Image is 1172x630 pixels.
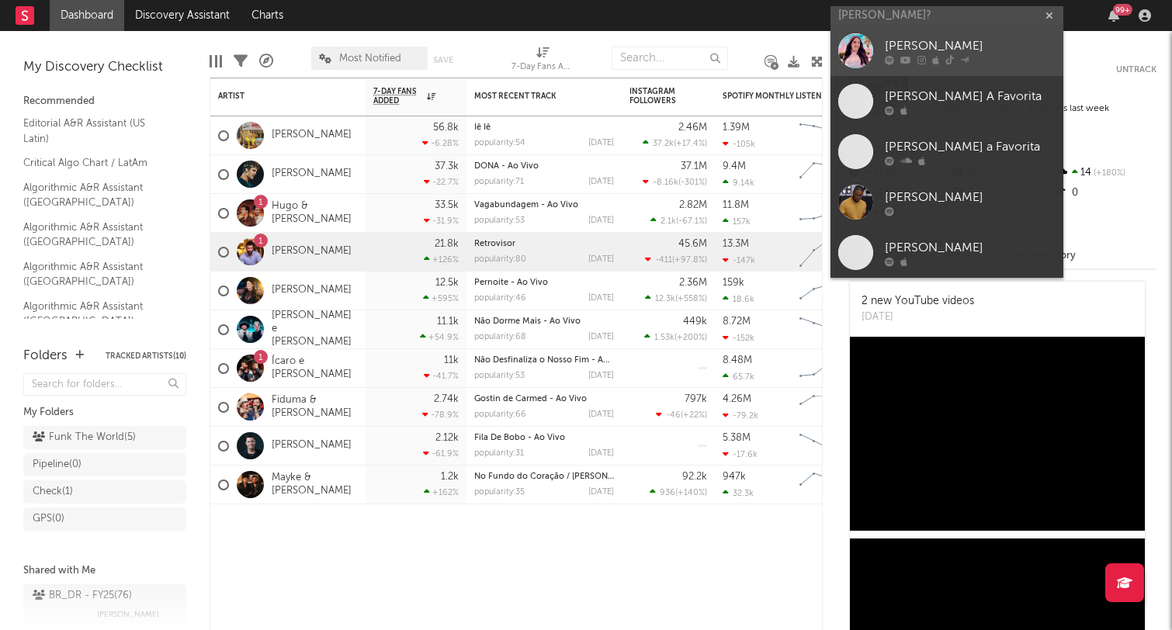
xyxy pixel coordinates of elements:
div: -22.7 % [424,177,459,187]
div: 14 [1053,163,1156,183]
div: [PERSON_NAME] [885,189,1056,207]
a: Pipeline(0) [23,453,186,476]
div: [DATE] [862,310,974,325]
a: Iê Iê [474,123,491,132]
div: popularity: 54 [474,139,525,147]
div: Pipeline ( 0 ) [33,455,81,474]
input: Search for folders... [23,373,186,396]
div: 92.2k [682,472,707,482]
div: 1.2k [441,472,459,482]
div: Vagabundagem - Ao Vivo [474,201,614,209]
div: +126 % [424,254,459,265]
a: [PERSON_NAME] [272,168,352,181]
div: Fila De Bobo - Ao Vivo [474,434,614,442]
div: 13.3M [723,239,749,249]
a: GPS(0) [23,507,186,531]
div: -79.2k [723,410,758,421]
a: Ícaro e [PERSON_NAME] [272,355,358,382]
a: [PERSON_NAME] e [PERSON_NAME] [272,310,358,349]
div: 2.74k [434,394,459,404]
a: DONA - Ao Vivo [474,162,539,171]
div: ( ) [643,177,707,187]
div: Filters [234,39,248,84]
div: -147k [723,255,755,265]
div: 37.1M [681,161,707,171]
a: Pernoite - Ao Vivo [474,279,548,287]
div: GPS ( 0 ) [33,510,64,528]
div: +595 % [423,293,459,303]
div: My Discovery Checklist [23,58,186,77]
a: [PERSON_NAME] A Favorita [830,76,1063,126]
div: Instagram Followers [629,87,684,106]
a: Fiduma & [PERSON_NAME] [272,394,358,421]
div: [DATE] [588,139,614,147]
span: -301 % [681,178,705,187]
div: [DATE] [588,255,614,264]
span: +180 % [1091,169,1125,178]
div: Não Desfinaliza o Nosso Fim - Ao Vivo [474,356,614,365]
div: 947k [723,472,746,482]
a: [PERSON_NAME] [830,177,1063,227]
div: 0 [1053,183,1156,203]
span: +22 % [683,411,705,420]
div: ( ) [643,138,707,148]
span: +17.4 % [676,140,705,148]
div: 2.82M [679,200,707,210]
svg: Chart title [792,388,862,427]
div: [DATE] [588,410,614,419]
div: [DATE] [588,178,614,186]
div: No Fundo do Coração / Natasha [474,472,614,481]
a: Vagabundagem - Ao Vivo [474,201,578,209]
div: 449k [683,317,707,327]
div: 11.8M [723,200,749,210]
a: [PERSON_NAME] [830,26,1063,76]
a: [PERSON_NAME] [830,227,1063,278]
a: Fila De Bobo - Ao Vivo [474,434,565,442]
div: Retrovisor [474,240,614,248]
div: Spotify Monthly Listeners [723,92,839,101]
span: 1.53k [654,334,674,342]
button: Untrack [1116,62,1156,78]
a: [PERSON_NAME] [272,245,352,258]
div: -41.7 % [424,371,459,381]
a: Algorithmic A&R Assistant ([GEOGRAPHIC_DATA]) [23,179,171,211]
div: [DATE] [588,372,614,380]
div: +54.9 % [420,332,459,342]
span: -67.1 % [678,217,705,226]
div: [DATE] [588,488,614,497]
div: popularity: 71 [474,178,524,186]
div: Iê Iê [474,123,614,132]
div: 56.8k [433,123,459,133]
div: 4.26M [723,394,751,404]
span: 936 [660,489,675,497]
div: 2 new YouTube videos [862,293,974,310]
div: 8.48M [723,355,752,365]
div: 2.46M [678,123,707,133]
a: Check(1) [23,480,186,504]
div: -61.9 % [423,448,459,459]
a: [PERSON_NAME] [272,129,352,142]
div: [PERSON_NAME] a Favorita [885,138,1056,157]
a: [PERSON_NAME] [272,284,352,297]
div: popularity: 66 [474,410,526,419]
div: 7-Day Fans Added (7-Day Fans Added) [511,39,574,84]
svg: Chart title [792,116,862,155]
svg: Chart title [792,272,862,310]
div: 797k [685,394,707,404]
div: Most Recent Track [474,92,591,101]
div: Recommended [23,92,186,111]
div: ( ) [644,332,707,342]
a: Critical Algo Chart / LatAm [23,154,171,171]
div: 2.36M [679,278,707,288]
div: Artist [218,92,335,101]
div: 9.14k [723,178,754,188]
div: 33.5k [435,200,459,210]
div: 37.3k [435,161,459,171]
div: popularity: 35 [474,488,525,497]
div: 65.7k [723,372,754,382]
div: -6.28 % [422,138,459,148]
div: 21.8k [435,239,459,249]
svg: Chart title [792,155,862,194]
div: 32.3k [723,488,754,498]
a: Mayke & [PERSON_NAME] [272,472,358,498]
